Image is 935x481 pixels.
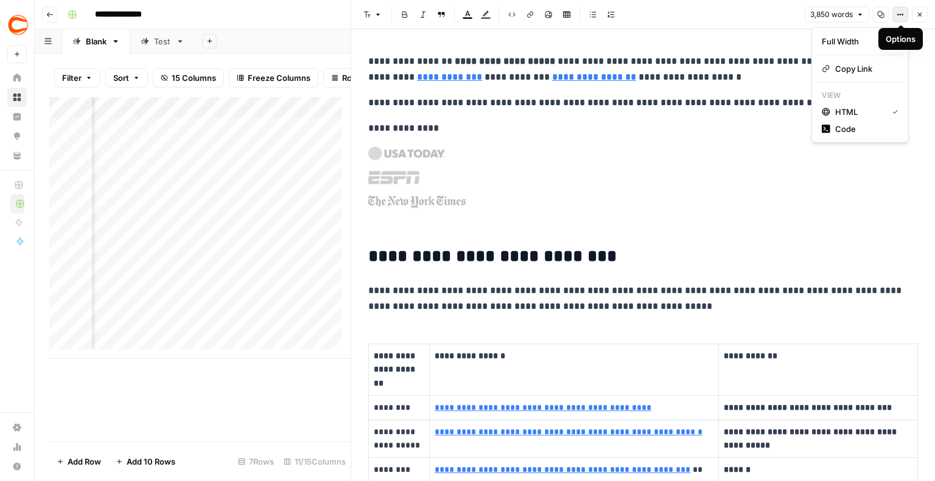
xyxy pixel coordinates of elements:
span: 3,850 words [810,9,853,20]
div: 7 Rows [233,452,279,471]
button: 3,850 words [805,7,869,22]
button: Row Height [323,68,394,88]
span: Filter [62,72,82,84]
span: Freeze Columns [248,72,310,84]
span: Sort [113,72,129,84]
button: Add 10 Rows [108,452,183,471]
button: Freeze Columns [229,68,318,88]
div: 11/15 Columns [279,452,351,471]
button: Filter [54,68,100,88]
p: View [817,88,903,103]
a: Browse [7,88,27,107]
span: Copy Link [835,63,894,75]
a: Settings [7,418,27,437]
span: 15 Columns [172,72,216,84]
button: 15 Columns [153,68,224,88]
a: Insights [7,107,27,126]
a: Usage [7,437,27,457]
span: Row Height [342,72,386,84]
span: Add 10 Rows [127,455,175,468]
span: HTML [835,106,883,118]
button: Help + Support [7,457,27,476]
span: Add Row [68,455,101,468]
img: Covers Logo [7,14,29,36]
button: Workspace: Covers [7,10,27,40]
button: Add Row [49,452,108,471]
a: Test [130,29,195,54]
a: Blank [62,29,130,54]
button: Sort [105,68,148,88]
a: Your Data [7,146,27,165]
span: Code [835,123,894,135]
div: Full Width [822,35,878,47]
a: Opportunities [7,126,27,146]
a: Home [7,68,27,88]
div: Test [154,35,171,47]
div: Blank [86,35,107,47]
